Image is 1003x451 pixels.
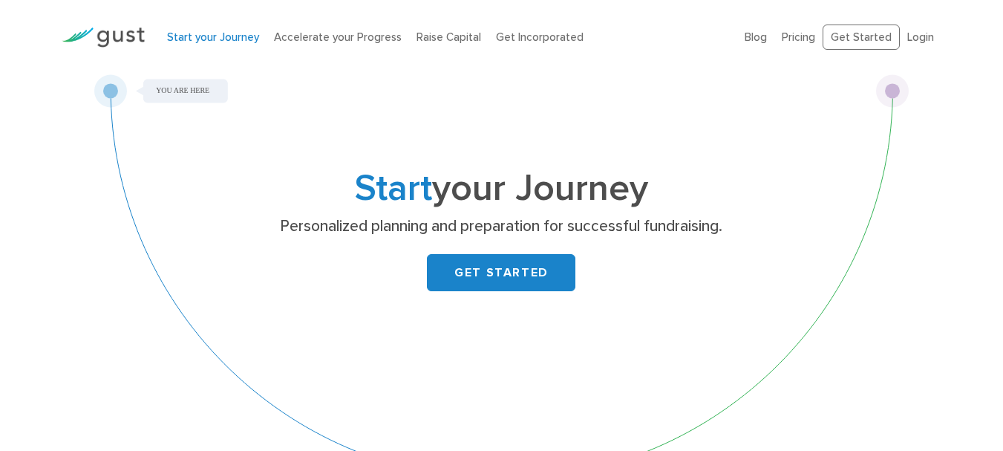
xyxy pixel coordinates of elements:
[416,30,481,44] a: Raise Capital
[62,27,145,48] img: Gust Logo
[782,30,815,44] a: Pricing
[496,30,584,44] a: Get Incorporated
[907,30,934,44] a: Login
[427,254,575,291] a: GET STARTED
[167,30,259,44] a: Start your Journey
[214,216,789,237] p: Personalized planning and preparation for successful fundraising.
[823,25,900,51] a: Get Started
[208,172,794,206] h1: your Journey
[274,30,402,44] a: Accelerate your Progress
[745,30,767,44] a: Blog
[355,166,432,210] span: Start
